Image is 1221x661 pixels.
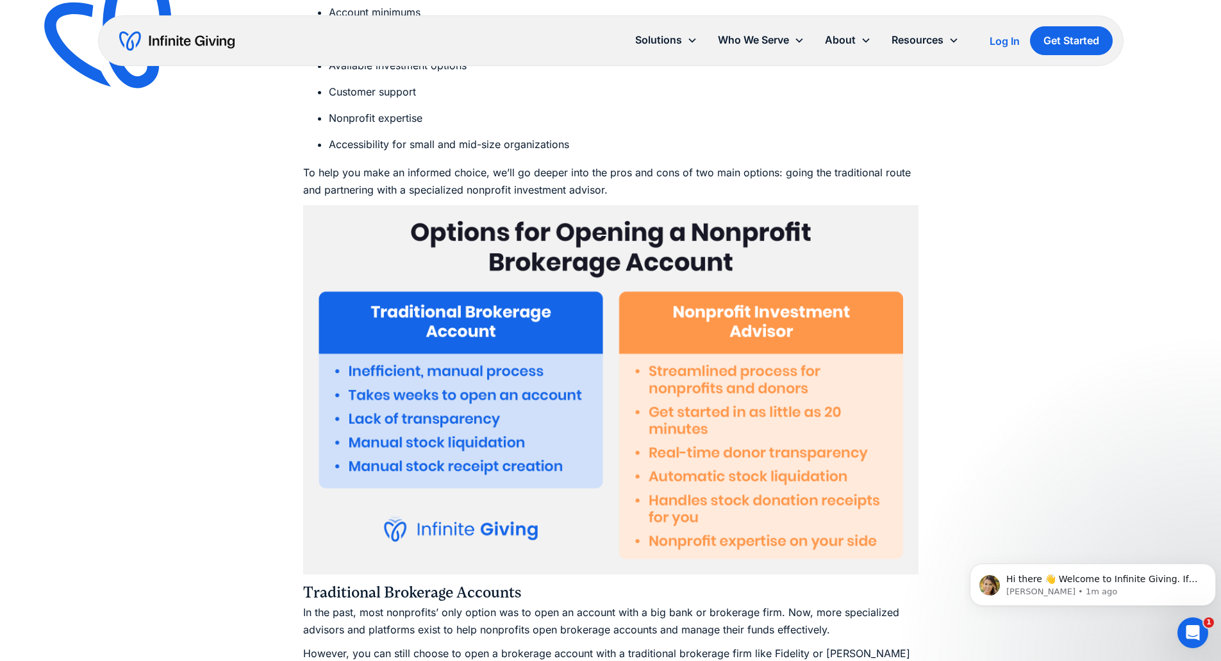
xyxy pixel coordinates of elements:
a: Log In [990,33,1020,49]
span: 1 [1204,617,1214,628]
div: Resources [892,31,943,49]
a: home [119,31,235,51]
div: Solutions [625,26,708,54]
img: A visual comparison between using a traditional nonprofit brokerage account and working with a no... [303,205,918,574]
div: Who We Serve [708,26,815,54]
div: Resources [881,26,969,54]
div: Solutions [635,31,682,49]
div: About [825,31,856,49]
a: Get Started [1030,26,1113,55]
li: Customer support [329,83,918,101]
li: Account minimums [329,4,918,21]
div: About [815,26,881,54]
iframe: Intercom notifications message [965,537,1221,626]
div: Who We Serve [718,31,789,49]
p: To help you make an informed choice, we’ll go deeper into the pros and cons of two main options: ... [303,164,918,199]
div: Log In [990,36,1020,46]
iframe: Intercom live chat [1177,617,1208,648]
h4: Traditional Brokerage Accounts [303,581,918,604]
li: Accessibility for small and mid-size organizations [329,136,918,153]
p: In the past, most nonprofits’ only option was to open an account with a big bank or brokerage fir... [303,604,918,639]
li: Nonprofit expertise [329,110,918,127]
